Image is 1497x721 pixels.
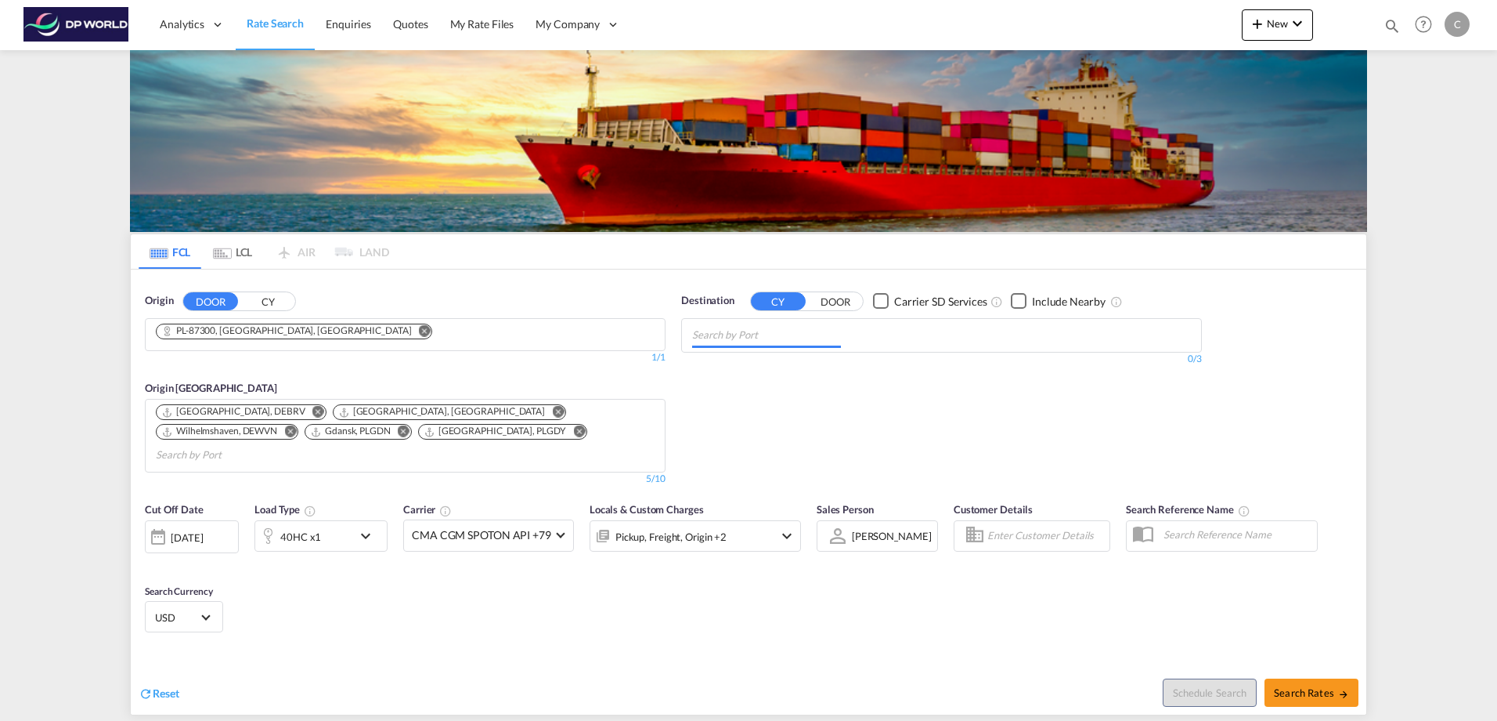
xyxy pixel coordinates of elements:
[646,473,666,486] div: 5/10
[161,425,277,438] div: Wilhelmshaven, DEWVN
[536,16,600,32] span: My Company
[356,527,383,545] md-icon: icon-chevron-down
[894,294,987,310] div: Carrier SD Services
[987,524,1105,548] input: Enter Customer Details
[153,687,179,700] span: Reset
[873,293,987,310] md-checkbox: Checkbox No Ink
[1338,689,1349,700] md-icon: icon-arrow-right
[1032,294,1106,310] div: Include Nearby
[1274,687,1349,699] span: Search Rates
[590,520,801,552] div: Pickup Freight Origin Destination Factory Stuffingicon-chevron-down
[145,585,213,597] span: Search Currency
[274,425,298,440] button: Remove
[690,319,847,348] md-chips-wrap: Chips container with autocompletion. Enter the text area, type text to search, and then use the u...
[1238,505,1250,517] md-icon: Your search will be saved by the below given name
[1163,679,1257,707] button: Note: By default Schedule search will only considerorigin ports, destination ports and cut off da...
[388,425,411,440] button: Remove
[145,382,277,394] span: Origin [GEOGRAPHIC_DATA]
[326,17,371,31] span: Enquiries
[1288,14,1307,33] md-icon: icon-chevron-down
[310,425,394,438] div: Press delete to remove this chip.
[563,425,586,440] button: Remove
[1248,17,1307,30] span: New
[161,425,280,438] div: Press delete to remove this chip.
[439,505,452,517] md-icon: The selected Trucker/Carrierwill be displayed in the rate results If the rates are from another f...
[145,520,239,553] div: [DATE]
[542,405,565,421] button: Remove
[408,324,431,340] button: Remove
[1383,17,1401,34] md-icon: icon-magnify
[145,503,204,516] span: Cut Off Date
[850,524,933,547] md-select: Sales Person: Courtney Hebert
[681,353,1202,366] div: 0/3
[153,606,215,629] md-select: Select Currency: $ USDUnited States Dollar
[139,686,179,703] div: icon-refreshReset
[1156,523,1317,546] input: Search Reference Name
[304,505,316,517] md-icon: icon-information-outline
[1110,295,1123,308] md-icon: Unchecked: Ignores neighbouring ports when fetching rates.Checked : Includes neighbouring ports w...
[1248,14,1267,33] md-icon: icon-plus 400-fg
[954,503,1033,516] span: Customer Details
[1242,9,1313,41] button: icon-plus 400-fgNewicon-chevron-down
[692,323,841,348] input: Chips input.
[681,293,734,309] span: Destination
[247,16,304,30] span: Rate Search
[1410,11,1437,38] span: Help
[615,526,727,548] div: Pickup Freight Origin Destination Factory Stuffing
[280,526,321,548] div: 40HC x1
[145,351,666,364] div: 1/1
[338,405,545,418] div: Hamburg, DEHAM
[990,295,1003,308] md-icon: Unchecked: Search for CY (Container Yard) services for all selected carriers.Checked : Search for...
[424,425,567,438] div: Gdynia, PLGDY
[183,292,238,310] button: DOOR
[817,503,874,516] span: Sales Person
[153,400,657,468] md-chips-wrap: Chips container. Use arrow keys to select chips.
[450,17,514,31] span: My Rate Files
[1264,679,1358,707] button: Search Ratesicon-arrow-right
[254,503,316,516] span: Load Type
[156,443,305,468] input: Chips input.
[412,527,551,543] span: CMA CGM SPOTON API +79
[161,405,305,418] div: Bremerhaven, DEBRV
[1410,11,1445,39] div: Help
[161,324,414,338] div: Press delete to remove this chip.
[1383,17,1401,41] div: icon-magnify
[808,292,863,310] button: DOOR
[130,50,1367,232] img: LCL+%26+FCL+BACKGROUND.png
[155,610,199,625] span: USD
[1011,293,1106,310] md-checkbox: Checkbox No Ink
[1126,503,1250,516] span: Search Reference Name
[254,520,388,552] div: 40HC x1icon-chevron-down
[1445,12,1470,37] div: C
[23,7,129,42] img: c08ca190194411f088ed0f3ba295208c.png
[310,425,391,438] div: Gdansk, PLGDN
[751,292,806,310] button: CY
[240,292,295,310] button: CY
[139,234,389,269] md-pagination-wrapper: Use the left and right arrow keys to navigate between tabs
[590,503,704,516] span: Locals & Custom Charges
[145,551,157,572] md-datepicker: Select
[145,293,173,309] span: Origin
[139,234,201,269] md-tab-item: FCL
[131,270,1366,716] div: OriginDOOR CY Chips container. Use arrow keys to select chips.1/1Origin [GEOGRAPHIC_DATA] Chips c...
[160,16,204,32] span: Analytics
[852,530,932,542] div: [PERSON_NAME]
[403,503,452,516] span: Carrier
[424,425,570,438] div: Press delete to remove this chip.
[161,324,411,338] div: PL-87300, Brodnica, Kujawsko-Pomorskie
[393,17,427,31] span: Quotes
[171,531,203,545] div: [DATE]
[201,234,264,269] md-tab-item: LCL
[139,687,153,701] md-icon: icon-refresh
[153,319,445,346] md-chips-wrap: Chips container. Use arrow keys to select chips.
[161,405,308,418] div: Press delete to remove this chip.
[338,405,548,418] div: Press delete to remove this chip.
[777,527,796,545] md-icon: icon-chevron-down
[302,405,326,421] button: Remove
